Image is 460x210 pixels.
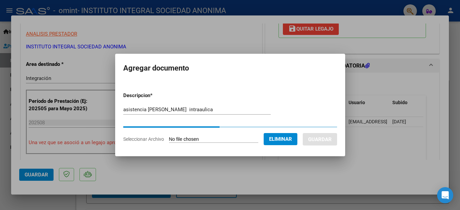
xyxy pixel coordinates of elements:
span: Eliminar [269,136,292,142]
span: Seleccionar Archivo [123,136,164,142]
button: Guardar [303,133,337,145]
div: Open Intercom Messenger [437,187,453,203]
h2: Agregar documento [123,62,337,75]
p: Descripcion [123,92,188,99]
button: Eliminar [264,133,297,145]
span: Guardar [308,136,332,142]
